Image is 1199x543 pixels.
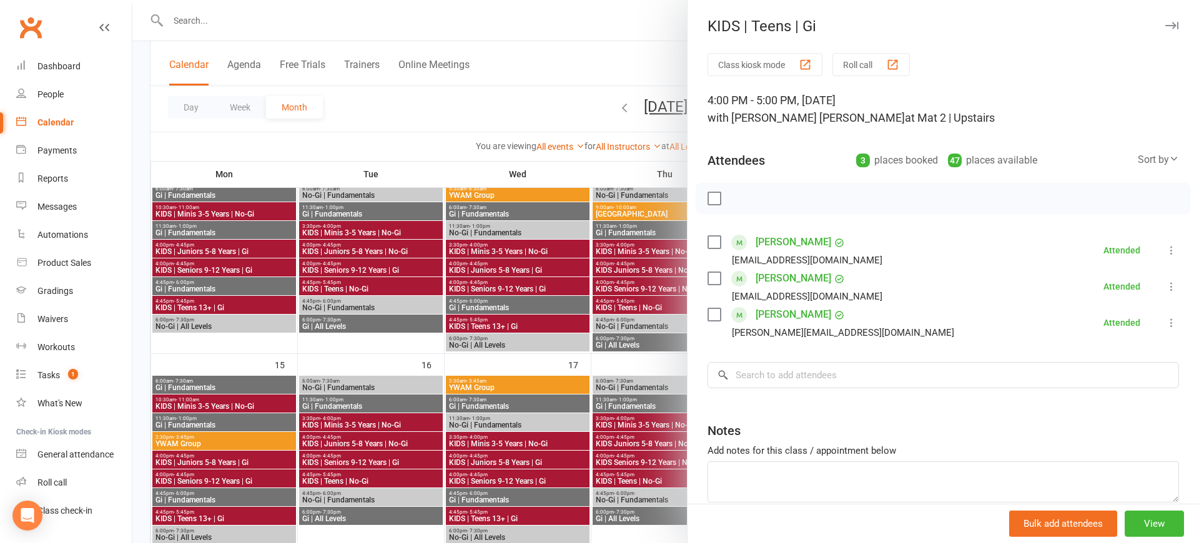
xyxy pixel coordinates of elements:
[16,249,132,277] a: Product Sales
[37,230,88,240] div: Automations
[16,193,132,221] a: Messages
[708,362,1179,388] input: Search to add attendees
[16,137,132,165] a: Payments
[1125,511,1184,537] button: View
[16,165,132,193] a: Reports
[16,305,132,333] a: Waivers
[16,221,132,249] a: Automations
[948,154,962,167] div: 47
[1103,318,1140,327] div: Attended
[15,12,46,43] a: Clubworx
[756,305,831,325] a: [PERSON_NAME]
[1009,511,1117,537] button: Bulk add attendees
[37,506,92,516] div: Class check-in
[16,52,132,81] a: Dashboard
[37,477,67,487] div: Roll call
[708,152,765,169] div: Attendees
[37,202,77,212] div: Messages
[948,152,1037,169] div: places available
[856,152,938,169] div: places booked
[16,441,132,469] a: General attendance kiosk mode
[732,325,954,341] div: [PERSON_NAME][EMAIL_ADDRESS][DOMAIN_NAME]
[16,81,132,109] a: People
[16,277,132,305] a: Gradings
[1103,282,1140,291] div: Attended
[756,268,831,288] a: [PERSON_NAME]
[68,369,78,379] span: 1
[37,258,91,268] div: Product Sales
[37,174,68,183] div: Reports
[37,89,64,99] div: People
[732,252,882,268] div: [EMAIL_ADDRESS][DOMAIN_NAME]
[708,53,822,76] button: Class kiosk mode
[16,109,132,137] a: Calendar
[16,469,132,497] a: Roll call
[37,342,75,352] div: Workouts
[37,145,77,155] div: Payments
[856,154,870,167] div: 3
[1103,246,1140,255] div: Attended
[12,501,42,531] div: Open Intercom Messenger
[37,314,68,324] div: Waivers
[708,422,741,439] div: Notes
[37,117,74,127] div: Calendar
[16,389,132,418] a: What's New
[37,449,114,459] div: General attendance
[16,497,132,525] a: Class kiosk mode
[708,92,1179,127] div: 4:00 PM - 5:00 PM, [DATE]
[37,398,82,408] div: What's New
[37,370,60,380] div: Tasks
[16,361,132,389] a: Tasks 1
[1138,152,1179,168] div: Sort by
[905,111,995,124] span: at Mat 2 | Upstairs
[688,17,1199,35] div: KIDS | Teens | Gi
[708,111,905,124] span: with [PERSON_NAME] [PERSON_NAME]
[832,53,910,76] button: Roll call
[16,333,132,361] a: Workouts
[756,232,831,252] a: [PERSON_NAME]
[37,61,81,71] div: Dashboard
[732,288,882,305] div: [EMAIL_ADDRESS][DOMAIN_NAME]
[708,443,1179,458] div: Add notes for this class / appointment below
[37,286,73,296] div: Gradings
